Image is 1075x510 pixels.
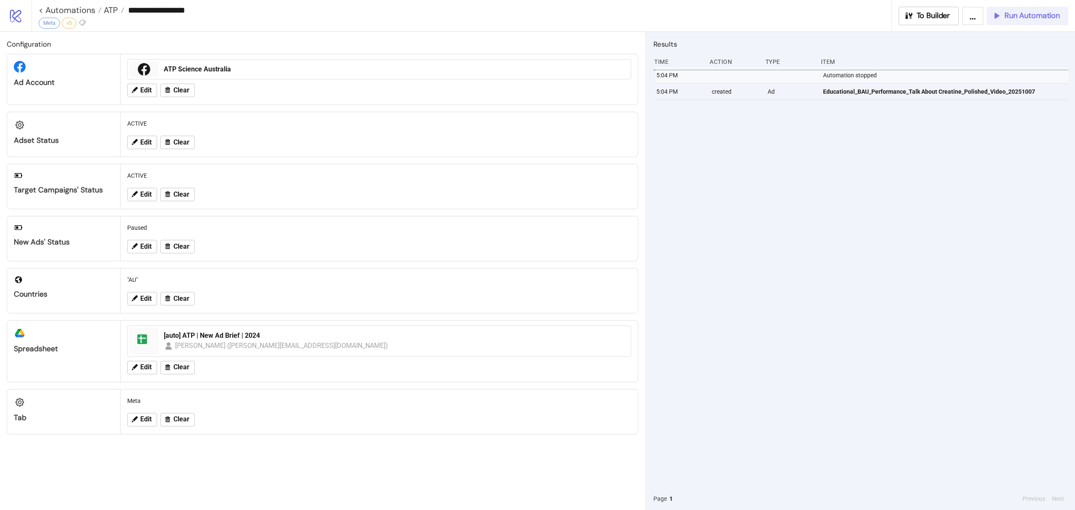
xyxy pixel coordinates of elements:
[140,295,152,302] span: Edit
[127,361,157,374] button: Edit
[102,6,124,14] a: ATP
[160,361,195,374] button: Clear
[173,139,189,146] span: Clear
[173,363,189,371] span: Clear
[140,415,152,423] span: Edit
[160,84,195,97] button: Clear
[173,191,189,198] span: Clear
[127,292,157,305] button: Edit
[655,67,705,83] div: 5:04 PM
[127,413,157,426] button: Edit
[14,237,113,247] div: New Ads' Status
[7,39,638,50] h2: Configuration
[14,78,113,87] div: Ad Account
[917,11,950,21] span: To Builder
[14,413,113,423] div: Tab
[667,494,675,503] button: 1
[124,393,635,409] div: Meta
[823,87,1035,96] span: Educational_BAU_Performance_Talk About Creatine_Polished_Video_20251007
[124,220,635,236] div: Paused
[823,84,1065,100] a: Educational_BAU_Performance_Talk About Creatine_Polished_Video_20251007
[14,185,113,195] div: Target Campaigns' Status
[653,54,703,70] div: Time
[164,65,626,74] div: ATP Science Australia
[962,7,983,25] button: ...
[173,415,189,423] span: Clear
[160,240,195,253] button: Clear
[102,5,118,16] span: ATP
[140,191,152,198] span: Edit
[767,84,816,100] div: Ad
[124,116,635,131] div: ACTIVE
[164,331,626,340] div: [auto] ATP | New Ad Brief | 2024
[1020,494,1048,503] button: Previous
[140,87,152,94] span: Edit
[655,84,705,100] div: 5:04 PM
[127,188,157,201] button: Edit
[711,84,760,100] div: created
[173,295,189,302] span: Clear
[160,136,195,149] button: Clear
[124,168,635,184] div: ACTIVE
[140,363,152,371] span: Edit
[175,340,388,351] div: [PERSON_NAME] ([PERSON_NAME][EMAIL_ADDRESS][DOMAIN_NAME])
[765,54,814,70] div: Type
[39,6,102,14] a: < Automations
[124,272,635,288] div: "AU"
[160,413,195,426] button: Clear
[127,84,157,97] button: Edit
[127,136,157,149] button: Edit
[709,54,758,70] div: Action
[173,243,189,250] span: Clear
[14,344,113,354] div: Spreadsheet
[899,7,959,25] button: To Builder
[62,18,76,29] div: v5
[14,289,113,299] div: Countries
[14,136,113,145] div: Adset Status
[173,87,189,94] span: Clear
[160,292,195,305] button: Clear
[140,139,152,146] span: Edit
[653,494,667,503] span: Page
[39,18,60,29] div: Meta
[987,7,1068,25] button: Run Automation
[127,240,157,253] button: Edit
[1004,11,1060,21] span: Run Automation
[822,67,1070,83] div: Automation stopped
[653,39,1068,50] h2: Results
[160,188,195,201] button: Clear
[140,243,152,250] span: Edit
[820,54,1068,70] div: Item
[1049,494,1067,503] button: Next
